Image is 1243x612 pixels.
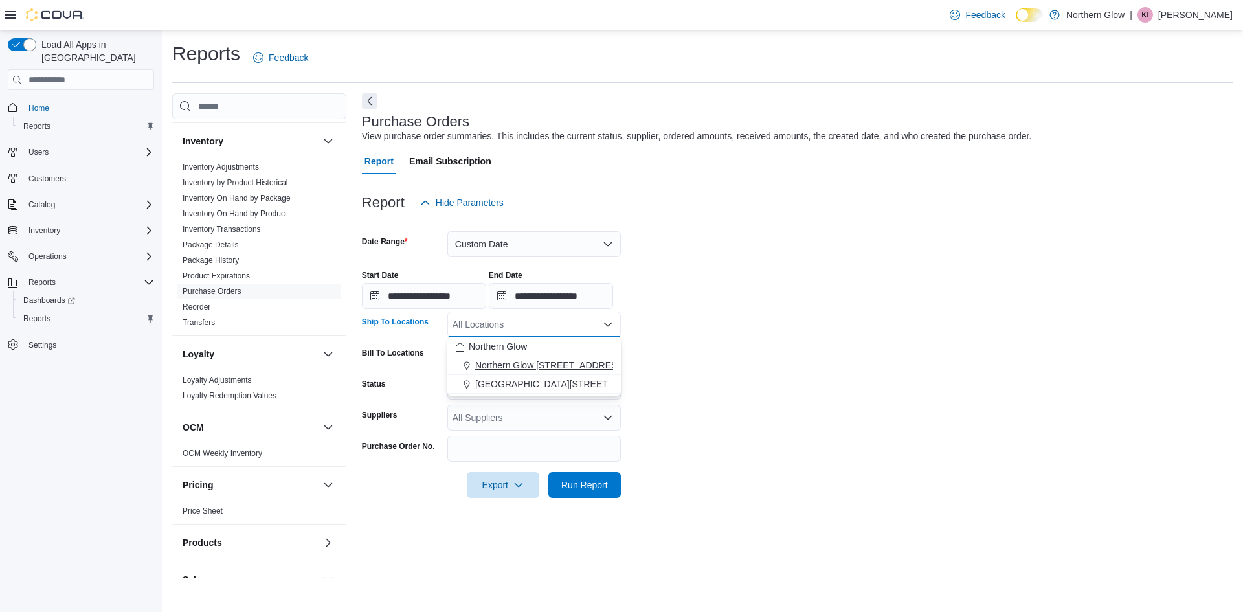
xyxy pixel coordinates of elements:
span: Product Expirations [183,271,250,281]
h3: Pricing [183,479,213,492]
span: Northern Glow [STREET_ADDRESS][PERSON_NAME] [475,359,700,372]
span: Operations [23,249,154,264]
span: Load All Apps in [GEOGRAPHIC_DATA] [36,38,154,64]
button: Reports [13,310,159,328]
button: Hide Parameters [415,190,509,216]
h3: Products [183,536,222,549]
a: Home [23,100,54,116]
a: OCM Weekly Inventory [183,449,262,458]
a: Reports [18,119,56,134]
label: Ship To Locations [362,317,429,327]
button: Export [467,472,539,498]
span: Run Report [561,479,608,492]
button: Pricing [183,479,318,492]
button: Reports [23,275,61,290]
h1: Reports [172,41,240,67]
div: View purchase order summaries. This includes the current status, supplier, ordered amounts, recei... [362,130,1032,143]
button: Users [3,143,159,161]
a: Reports [18,311,56,326]
button: Inventory [3,221,159,240]
button: Northern Glow [STREET_ADDRESS][PERSON_NAME] [447,356,621,375]
a: Loyalty Redemption Values [183,391,276,400]
button: Inventory [183,135,318,148]
span: Inventory [28,225,60,236]
button: Reports [13,117,159,135]
a: Transfers [183,318,215,327]
span: KI [1141,7,1148,23]
h3: OCM [183,421,204,434]
a: Inventory Adjustments [183,163,259,172]
button: Catalog [23,197,60,212]
span: Reorder [183,302,210,312]
span: Operations [28,251,67,262]
a: Feedback [248,45,313,71]
h3: Inventory [183,135,223,148]
button: Products [320,535,336,550]
button: Users [23,144,54,160]
a: Reorder [183,302,210,312]
span: Catalog [28,199,55,210]
a: Loyalty Adjustments [183,376,252,385]
span: Transfers [183,317,215,328]
span: Hide Parameters [436,196,504,209]
span: Feedback [269,51,308,64]
label: Start Date [362,270,399,280]
span: [GEOGRAPHIC_DATA][STREET_ADDRESS] [475,378,659,391]
a: Feedback [945,2,1010,28]
span: Reports [18,119,154,134]
input: Press the down key to open a popover containing a calendar. [489,283,613,309]
label: Status [362,379,386,389]
span: Inventory On Hand by Package [183,193,291,203]
h3: Report [362,195,405,210]
label: Bill To Locations [362,348,424,358]
a: Settings [23,337,62,353]
span: Loyalty Redemption Values [183,391,276,401]
button: OCM [320,420,336,435]
button: Sales [183,573,318,586]
div: OCM [172,446,346,466]
span: Catalog [23,197,154,212]
a: Dashboards [13,291,159,310]
button: Operations [23,249,72,264]
p: | [1130,7,1132,23]
a: Package Details [183,240,239,249]
a: Dashboards [18,293,80,308]
span: Dashboards [23,295,75,306]
span: Home [28,103,49,113]
label: End Date [489,270,522,280]
span: Northern Glow [469,340,527,353]
button: Next [362,93,377,109]
button: Customers [3,169,159,188]
button: Sales [320,572,336,587]
span: Report [364,148,394,174]
p: Northern Glow [1066,7,1125,23]
input: Press the down key to open a popover containing a calendar. [362,283,486,309]
span: Inventory On Hand by Product [183,209,287,219]
button: Settings [3,335,159,354]
img: Cova [26,8,84,21]
a: Inventory Transactions [183,225,261,234]
button: Close list of options [603,319,613,330]
div: Loyalty [172,372,346,409]
button: Pricing [320,477,336,493]
span: Inventory [23,223,154,238]
a: Product Expirations [183,271,250,280]
button: Run Report [548,472,621,498]
span: Users [28,147,49,157]
button: OCM [183,421,318,434]
input: Dark Mode [1016,8,1043,22]
span: Export [475,472,532,498]
div: Choose from the following options [447,337,621,394]
button: Loyalty [320,346,336,362]
label: Date Range [362,236,408,247]
div: Inventory [172,159,346,335]
button: [GEOGRAPHIC_DATA][STREET_ADDRESS] [447,375,621,394]
button: Northern Glow [447,337,621,356]
button: Inventory [320,133,336,149]
h3: Sales [183,573,207,586]
span: OCM Weekly Inventory [183,448,262,459]
a: Inventory On Hand by Product [183,209,287,218]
